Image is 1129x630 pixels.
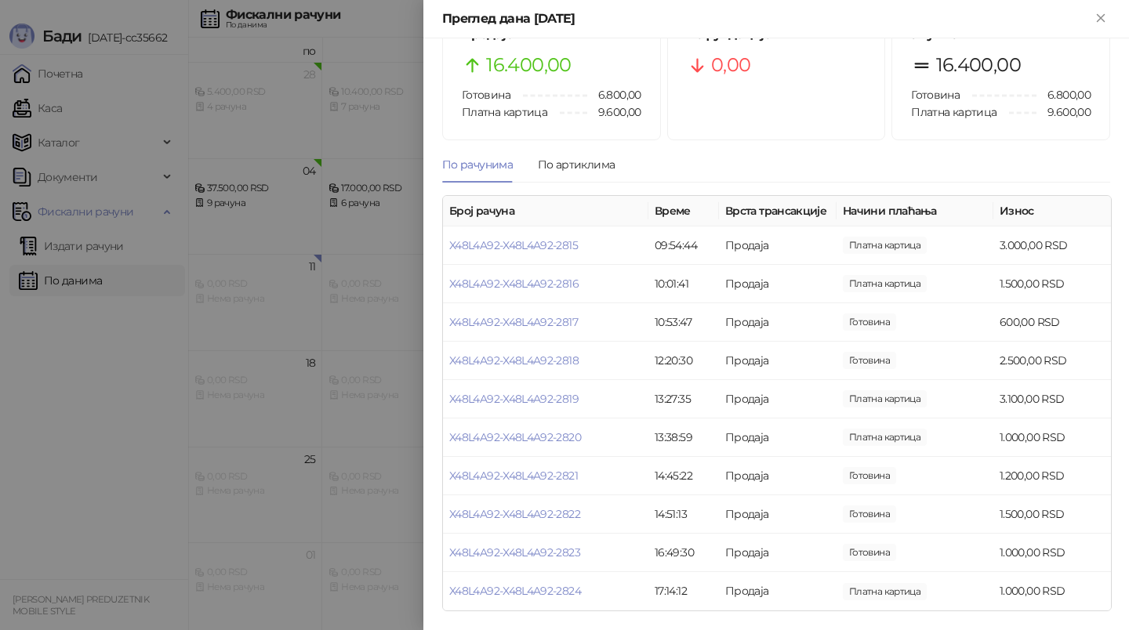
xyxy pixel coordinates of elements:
span: 600,00 [843,313,896,331]
td: 1.000,00 RSD [993,572,1111,610]
span: Готовина [462,88,510,102]
div: Преглед дана [DATE] [442,9,1091,28]
span: 1.200,00 [843,467,896,484]
td: Продаја [719,380,837,418]
a: X48L4A92-X48L4A92-2822 [449,507,580,521]
td: 13:27:35 [648,380,719,418]
a: X48L4A92-X48L4A92-2824 [449,584,581,598]
a: X48L4A92-X48L4A92-2815 [449,238,578,252]
td: 14:51:13 [648,495,719,534]
td: 10:53:47 [648,303,719,342]
span: 3.100,00 [843,390,927,407]
td: Продаја [719,457,837,495]
td: Продаја [719,226,837,265]
td: 13:38:59 [648,418,719,457]
div: По артиклима [538,156,615,173]
td: 1.500,00 RSD [993,495,1111,534]
td: 3.100,00 RSD [993,380,1111,418]
td: 16:49:30 [648,534,719,572]
a: X48L4A92-X48L4A92-2819 [449,392,579,406]
span: 1.500,00 [843,275,927,292]
td: Продаја [719,342,837,380]
span: Платна картица [911,105,996,119]
td: 1.000,00 RSD [993,418,1111,457]
span: 16.400,00 [936,50,1021,80]
span: 2.500,00 [843,352,896,369]
td: 600,00 RSD [993,303,1111,342]
td: 1.200,00 RSD [993,457,1111,495]
td: 17:14:12 [648,572,719,610]
a: X48L4A92-X48L4A92-2817 [449,315,578,329]
td: Продаја [719,534,837,572]
td: Продаја [719,418,837,457]
span: 9.600,00 [1036,103,1091,121]
td: 1.500,00 RSD [993,265,1111,303]
span: 9.600,00 [587,103,641,121]
td: 3.000,00 RSD [993,226,1111,265]
a: X48L4A92-X48L4A92-2821 [449,469,578,483]
span: 1.000,00 [843,583,927,600]
span: Платна картица [462,105,547,119]
td: 12:20:30 [648,342,719,380]
th: Време [648,196,719,226]
span: 16.400,00 [486,50,571,80]
span: 6.800,00 [1036,86,1091,103]
a: X48L4A92-X48L4A92-2823 [449,545,580,559]
td: 14:45:22 [648,457,719,495]
span: 1.000,00 [843,544,896,561]
span: 1.500,00 [843,505,896,523]
th: Износ [993,196,1111,226]
td: 10:01:41 [648,265,719,303]
th: Начини плаћања [837,196,993,226]
td: 1.000,00 RSD [993,534,1111,572]
a: X48L4A92-X48L4A92-2816 [449,277,579,291]
th: Врста трансакције [719,196,837,226]
td: 09:54:44 [648,226,719,265]
th: Број рачуна [443,196,648,226]
a: X48L4A92-X48L4A92-2818 [449,353,579,367]
span: 3.000,00 [843,237,927,254]
a: X48L4A92-X48L4A92-2820 [449,430,581,444]
div: По рачунима [442,156,513,173]
td: 2.500,00 RSD [993,342,1111,380]
span: Готовина [911,88,960,102]
td: Продаја [719,265,837,303]
td: Продаја [719,303,837,342]
td: Продаја [719,572,837,610]
button: Close [1091,9,1110,28]
span: 6.800,00 [587,86,641,103]
span: 0,00 [711,50,750,80]
td: Продаја [719,495,837,534]
span: 1.000,00 [843,429,927,446]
